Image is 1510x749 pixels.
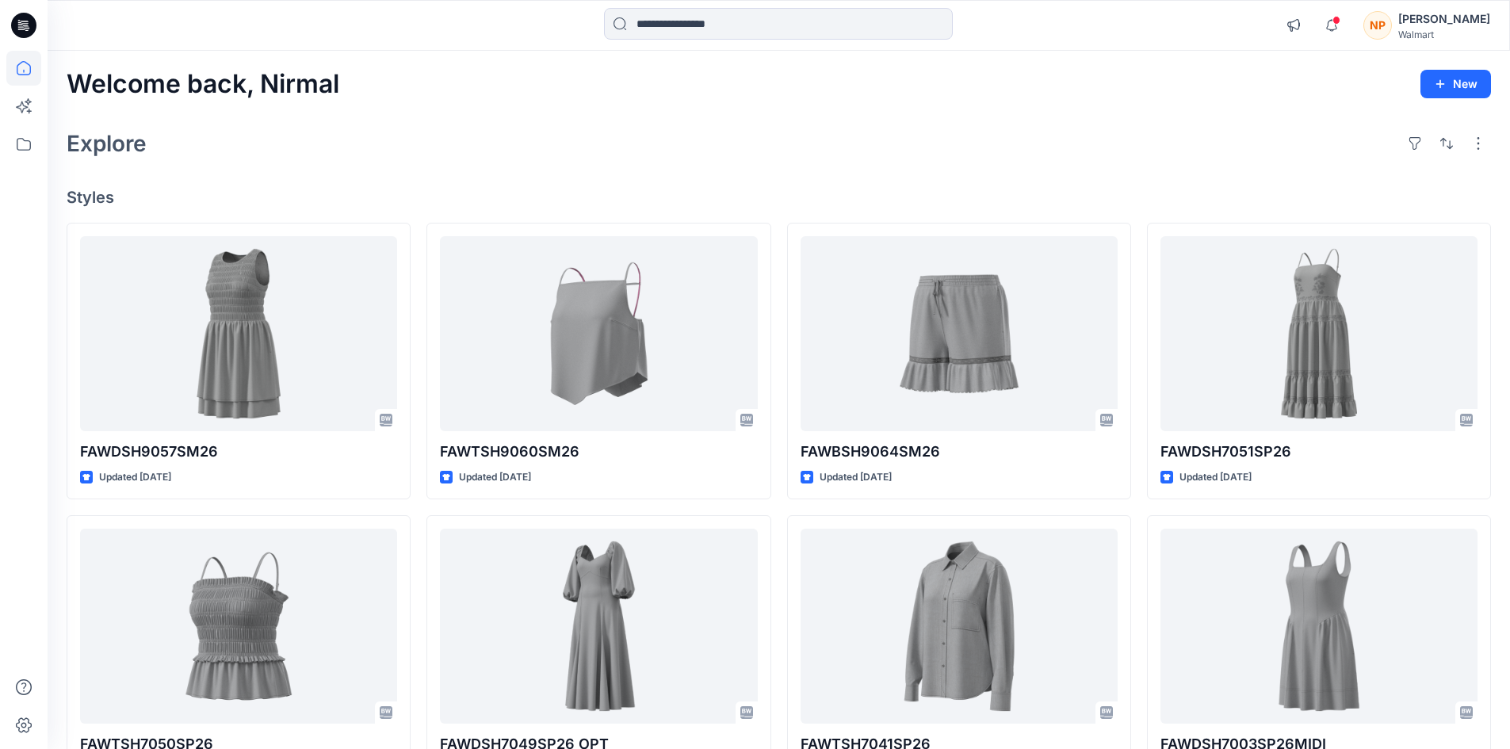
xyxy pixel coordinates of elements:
p: FAWDSH9057SM26 [80,441,397,463]
h4: Styles [67,188,1491,207]
p: Updated [DATE] [99,469,171,486]
p: FAWTSH9060SM26 [440,441,757,463]
div: NP [1363,11,1392,40]
a: FAWTSH7041SP26 [801,529,1118,724]
a: FAWTSH9060SM26 [440,236,757,432]
a: FAWDSH9057SM26 [80,236,397,432]
a: FAWDSH7003SP26MIDI [1160,529,1478,724]
div: [PERSON_NAME] [1398,10,1490,29]
a: FAWDSH7051SP26 [1160,236,1478,432]
a: FAWTSH7050SP26 [80,529,397,724]
button: New [1420,70,1491,98]
p: Updated [DATE] [1179,469,1252,486]
p: FAWDSH7051SP26 [1160,441,1478,463]
h2: Explore [67,131,147,156]
div: Walmart [1398,29,1490,40]
p: Updated [DATE] [820,469,892,486]
p: Updated [DATE] [459,469,531,486]
a: FAWDSH7049SP26 OPT [440,529,757,724]
a: FAWBSH9064SM26 [801,236,1118,432]
h2: Welcome back, Nirmal [67,70,339,99]
p: FAWBSH9064SM26 [801,441,1118,463]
